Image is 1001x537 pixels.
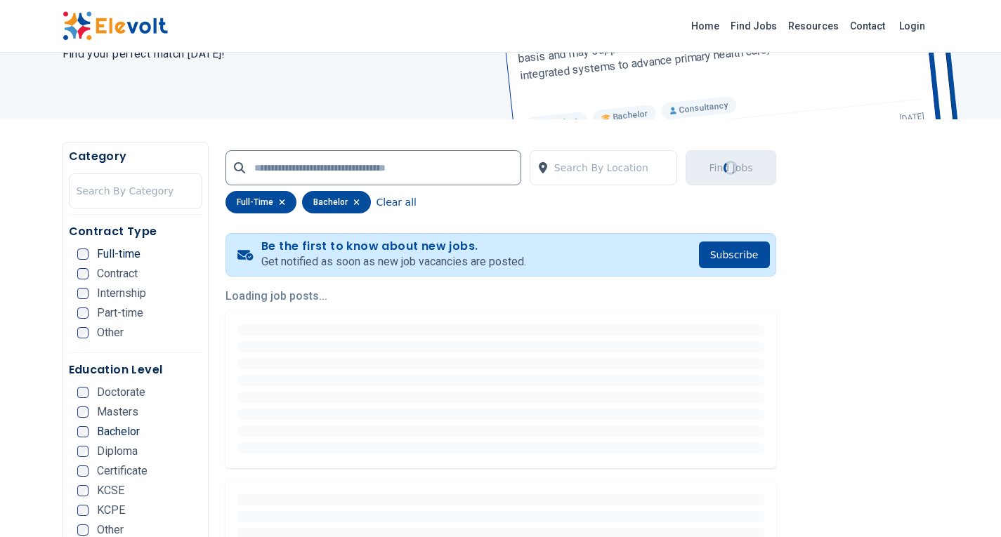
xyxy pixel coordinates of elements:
div: full-time [225,191,296,213]
span: Other [97,524,124,536]
input: Internship [77,288,89,299]
input: Contract [77,268,89,279]
button: Find JobsLoading... [686,150,776,185]
span: Masters [97,406,138,418]
span: Contract [97,268,138,279]
div: Loading... [724,160,739,175]
p: Get notified as soon as new job vacancies are posted. [261,253,526,270]
span: Internship [97,288,146,299]
span: Other [97,327,124,338]
h5: Education Level [69,362,202,378]
a: Resources [783,15,844,37]
input: KCSE [77,485,89,496]
input: KCPE [77,505,89,516]
a: Contact [844,15,891,37]
h4: Be the first to know about new jobs. [261,239,526,253]
h5: Category [69,148,202,165]
span: KCPE [97,505,125,516]
span: Part-time [97,307,143,319]
input: Other [77,524,89,536]
span: Diploma [97,446,138,457]
input: Certificate [77,465,89,477]
input: Full-time [77,248,89,260]
input: Other [77,327,89,338]
input: Diploma [77,446,89,457]
div: bachelor [302,191,371,213]
span: KCSE [97,485,124,496]
input: Doctorate [77,387,89,398]
iframe: Chat Widget [931,470,1001,537]
h5: Contract Type [69,223,202,240]
a: Login [891,12,934,40]
button: Subscribe [699,241,770,268]
input: Part-time [77,307,89,319]
span: Doctorate [97,387,145,398]
span: Certificate [97,465,148,477]
input: Bachelor [77,426,89,437]
span: Bachelor [97,426,140,437]
img: Elevolt [63,11,168,41]
p: Loading job posts... [225,288,776,305]
a: Find Jobs [725,15,783,37]
button: Clear all [377,191,417,213]
span: Full-time [97,248,140,260]
a: Home [686,15,725,37]
input: Masters [77,406,89,418]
